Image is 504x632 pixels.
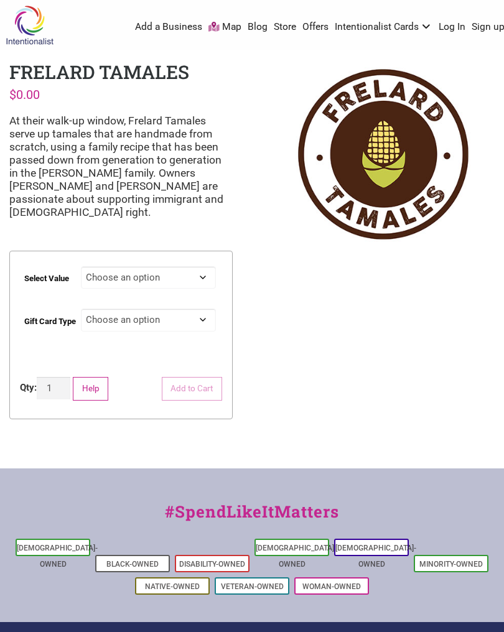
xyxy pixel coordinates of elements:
[302,21,329,34] a: Offers
[335,544,416,569] a: [DEMOGRAPHIC_DATA]-Owned
[24,264,69,292] label: Select Value
[208,21,241,34] a: Map
[106,560,159,569] a: Black-Owned
[37,377,70,400] input: Product quantity
[439,21,465,34] a: Log In
[9,114,233,219] p: At their walk-up window, Frelard Tamales serve up tamales that are handmade from scratch, using a...
[73,377,108,401] button: Help
[9,60,189,84] h1: Frelard Tamales
[248,21,268,34] a: Blog
[145,582,200,591] a: Native-Owned
[179,560,245,569] a: Disability-Owned
[335,21,433,34] a: Intentionalist Cards
[302,582,361,591] a: Woman-Owned
[274,21,296,34] a: Store
[9,88,40,102] bdi: 0.00
[135,21,202,34] a: Add a Business
[20,381,37,395] div: Qty:
[221,582,284,591] a: Veteran-Owned
[419,560,483,569] a: Minority-Owned
[17,544,98,569] a: [DEMOGRAPHIC_DATA]-Owned
[162,377,222,401] button: Add to Cart
[24,307,76,335] label: Gift Card Type
[256,544,337,569] a: [DEMOGRAPHIC_DATA]-Owned
[271,59,495,249] img: Frelard Tamales logo
[9,88,16,102] span: $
